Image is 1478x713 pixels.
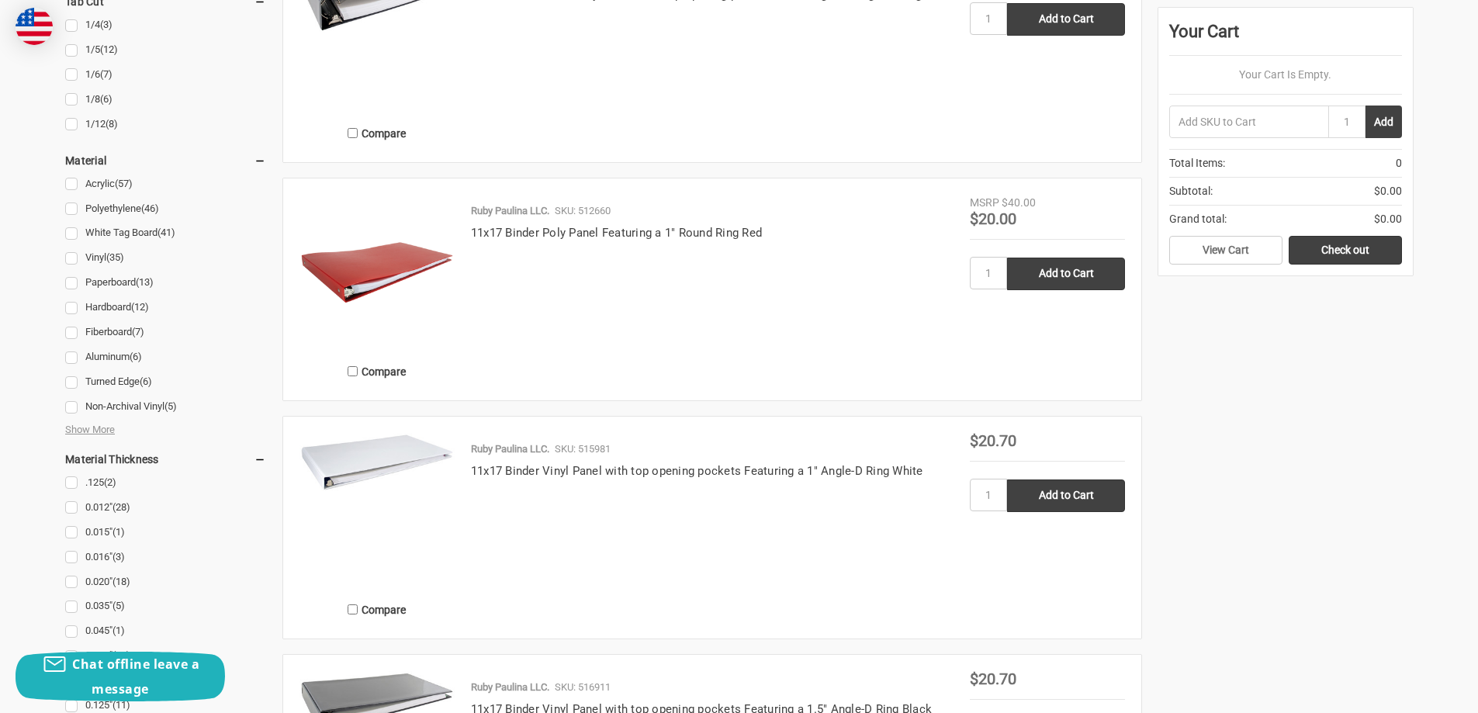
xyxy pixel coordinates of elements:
[141,202,159,214] span: (46)
[299,433,455,588] a: 11x17 Binder Vinyl Panel with top opening pockets Featuring a 1" Angle-D Ring White
[65,272,266,293] a: Paperboard
[65,15,266,36] a: 1/4
[112,501,130,513] span: (28)
[1169,236,1282,265] a: View Cart
[1002,196,1036,209] span: $40.00
[65,372,266,393] a: Turned Edge
[112,551,125,562] span: (3)
[1007,258,1125,290] input: Add to Cart
[555,680,611,695] p: SKU: 516911
[65,422,115,438] span: Show More
[471,441,549,457] p: Ruby Paulina LLC.
[471,680,549,695] p: Ruby Paulina LLC.
[970,670,1016,688] span: $20.70
[100,68,112,80] span: (7)
[65,472,266,493] a: .125
[65,450,266,469] h5: Material Thickness
[131,301,149,313] span: (12)
[140,376,152,387] span: (6)
[299,597,455,622] label: Compare
[65,89,266,110] a: 1/8
[130,351,142,362] span: (6)
[1374,211,1402,227] span: $0.00
[1374,183,1402,199] span: $0.00
[100,93,112,105] span: (6)
[471,226,762,240] a: 11x17 Binder Poly Panel Featuring a 1" Round Ring Red
[299,120,455,146] label: Compare
[164,400,177,412] span: (5)
[65,247,266,268] a: Vinyl
[115,178,133,189] span: (57)
[112,526,125,538] span: (1)
[1169,106,1328,138] input: Add SKU to Cart
[100,43,118,55] span: (12)
[1169,155,1225,171] span: Total Items:
[65,347,266,368] a: Aluminum
[348,604,358,614] input: Compare
[970,195,999,211] div: MSRP
[65,297,266,318] a: Hardboard
[65,596,266,617] a: 0.035"
[1007,3,1125,36] input: Add to Cart
[65,40,266,61] a: 1/5
[299,195,455,350] img: 11x17 Binder Poly Panel Featuring a 1" Round Ring Red
[1169,67,1402,83] p: Your Cart Is Empty.
[65,64,266,85] a: 1/6
[65,621,266,642] a: 0.045"
[65,174,266,195] a: Acrylic
[970,431,1016,450] span: $20.70
[65,151,266,170] h5: Material
[471,464,923,478] a: 11x17 Binder Vinyl Panel with top opening pockets Featuring a 1" Angle-D Ring White
[65,396,266,417] a: Non-Archival Vinyl
[136,276,154,288] span: (13)
[1007,479,1125,512] input: Add to Cart
[471,203,549,219] p: Ruby Paulina LLC.
[65,646,266,666] a: 0.055"
[1289,236,1402,265] a: Check out
[299,433,455,492] img: 11x17 Binder Vinyl Panel with top opening pockets Featuring a 1" Angle-D Ring White
[65,114,266,135] a: 1/12
[65,547,266,568] a: 0.016"
[65,522,266,543] a: 0.015"
[1366,106,1402,138] button: Add
[132,326,144,337] span: (7)
[16,652,225,701] button: Chat offline leave a message
[72,656,199,697] span: Chat offline leave a message
[157,227,175,238] span: (41)
[65,322,266,343] a: Fiberboard
[348,366,358,376] input: Compare
[555,203,611,219] p: SKU: 512660
[1169,211,1227,227] span: Grand total:
[1396,155,1402,171] span: 0
[112,576,130,587] span: (18)
[1169,19,1402,56] div: Your Cart
[65,572,266,593] a: 0.020"
[16,8,53,45] img: duty and tax information for United States
[555,441,611,457] p: SKU: 515981
[106,251,124,263] span: (35)
[65,497,266,518] a: 0.012"
[112,699,130,711] span: (11)
[65,199,266,220] a: Polyethylene
[65,223,266,244] a: White Tag Board
[1169,183,1213,199] span: Subtotal:
[299,358,455,384] label: Compare
[100,19,112,30] span: (3)
[104,476,116,488] span: (2)
[106,118,118,130] span: (8)
[348,128,358,138] input: Compare
[112,625,125,636] span: (1)
[970,209,1016,228] span: $20.00
[112,600,125,611] span: (5)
